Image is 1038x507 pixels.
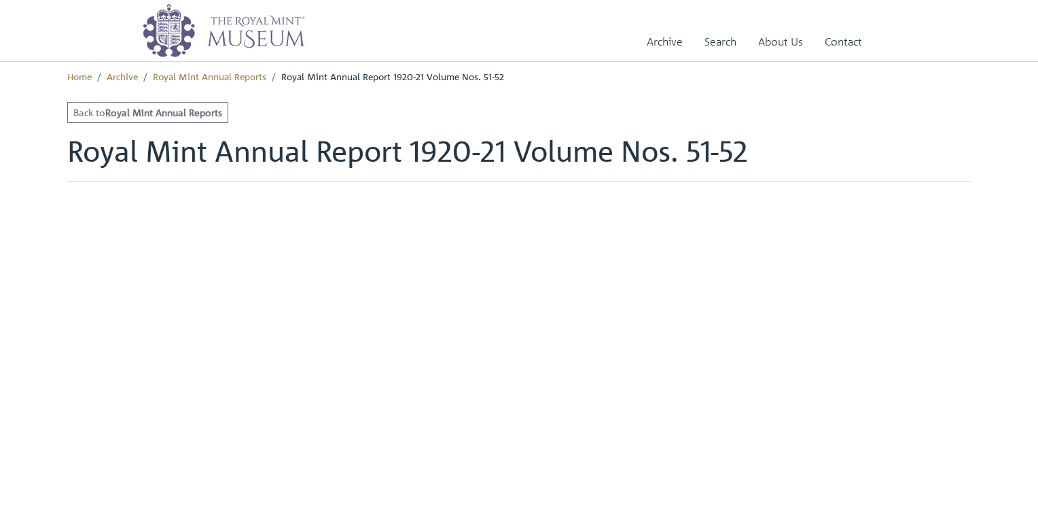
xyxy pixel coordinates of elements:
a: Home [67,70,92,82]
img: logo_wide.png [142,3,305,58]
a: Back toRoyal Mint Annual Reports [67,102,228,123]
span: Royal Mint Annual Report 1920-21 Volume Nos. 51-52 [281,70,504,82]
strong: Royal Mint Annual Reports [105,106,222,118]
a: Royal Mint Annual Reports [153,70,266,82]
a: About Us [758,22,803,61]
a: Search [704,22,736,61]
a: Contact [825,22,862,61]
a: Archive [647,22,683,61]
a: Archive [107,70,138,82]
h1: Royal Mint Annual Report 1920-21 Volume Nos. 51-52 [67,134,971,181]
